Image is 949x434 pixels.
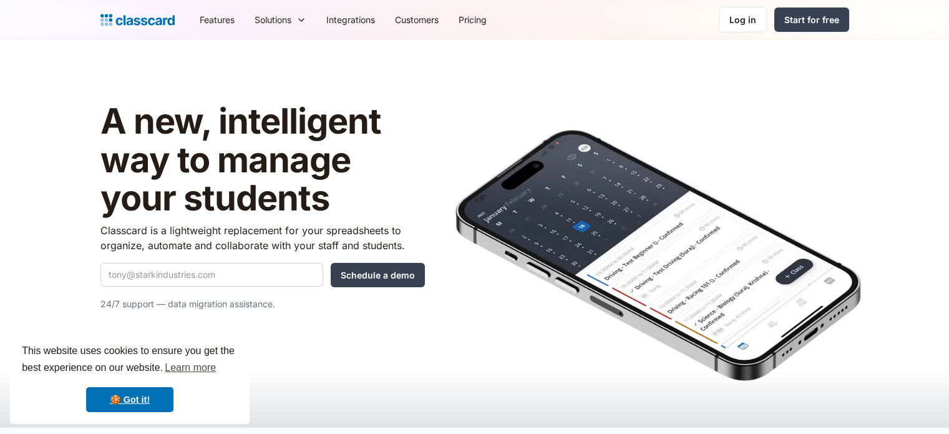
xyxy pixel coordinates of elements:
span: This website uses cookies to ensure you get the best experience on our website. [22,343,238,377]
a: Features [190,6,245,34]
form: Quick Demo Form [100,263,425,287]
a: Integrations [316,6,385,34]
div: Start for free [784,13,839,26]
div: Solutions [255,13,291,26]
p: Classcard is a lightweight replacement for your spreadsheets to organize, automate and collaborat... [100,223,425,253]
input: tony@starkindustries.com [100,263,323,287]
a: Pricing [449,6,497,34]
div: Solutions [245,6,316,34]
a: Log in [719,7,767,32]
div: cookieconsent [10,332,250,424]
a: Customers [385,6,449,34]
div: Log in [729,13,756,26]
a: Start for free [774,7,849,32]
p: 24/7 support — data migration assistance. [100,297,425,312]
input: Schedule a demo [331,263,425,287]
a: Logo [100,11,175,29]
a: learn more about cookies [163,358,218,377]
h1: A new, intelligent way to manage your students [100,102,425,218]
a: dismiss cookie message [86,387,173,412]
